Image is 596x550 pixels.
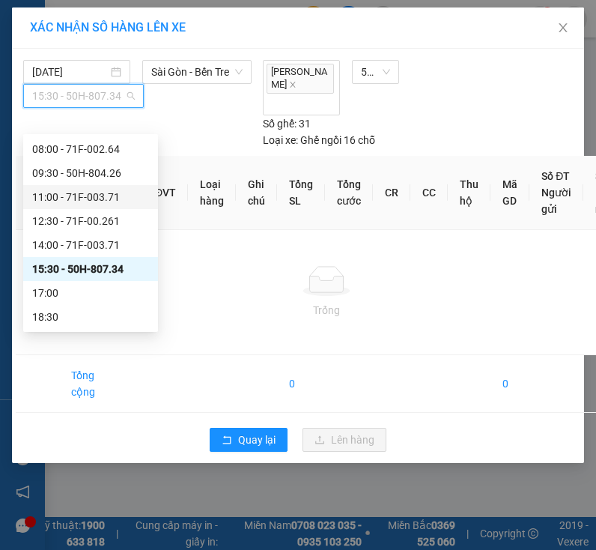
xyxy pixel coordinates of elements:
[32,85,135,107] span: 15:30 - 50H-807.34
[143,156,188,230] th: ĐVT
[236,156,277,230] th: Ghi chú
[16,156,59,230] th: STT
[267,64,334,94] span: [PERSON_NAME]
[175,82,295,103] div: 0987827630
[151,61,243,83] span: Sài Gòn - Bến Tre
[175,13,295,46] div: [PERSON_NAME]
[289,81,297,88] span: close
[542,7,584,49] button: Close
[32,141,149,157] div: 08:00 - 71F-002.64
[263,115,297,132] span: Số ghế:
[188,156,236,230] th: Loại hàng
[263,132,375,148] div: Ghế ngồi 16 chỗ
[373,156,410,230] th: CR
[361,61,390,83] span: 50H-807.34
[32,261,149,277] div: 15:30 - 50H-807.34
[13,13,36,28] span: Gửi:
[541,187,571,215] span: Người gửi
[557,22,569,34] span: close
[32,189,149,205] div: 11:00 - 71F-003.71
[59,355,107,413] td: Tổng cộng
[210,428,288,452] button: rollbackQuay lại
[238,432,276,448] span: Quay lại
[222,435,232,447] span: rollback
[32,309,149,325] div: 18:30
[32,213,149,229] div: 12:30 - 71F-00.261
[410,156,448,230] th: CC
[277,156,325,230] th: Tổng SL
[302,428,386,452] button: uploadLên hàng
[263,132,298,148] span: Loại xe:
[175,13,211,28] span: Nhận:
[541,170,570,182] span: Số ĐT
[263,115,311,132] div: 31
[325,156,373,230] th: Tổng cước
[32,237,149,253] div: 14:00 - 71F-003.71
[32,285,149,301] div: 17:00
[234,67,243,76] span: down
[448,156,490,230] th: Thu hộ
[175,46,295,82] div: tiệm bạc [PERSON_NAME]
[490,156,529,230] th: Mã GD
[30,20,186,34] span: XÁC NHẬN SỐ HÀNG LÊN XE
[32,64,108,80] input: 15/10/2025
[277,355,325,413] td: 0
[13,13,165,46] div: [GEOGRAPHIC_DATA]
[32,165,149,181] div: 09:30 - 50H-804.26
[490,355,529,413] td: 0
